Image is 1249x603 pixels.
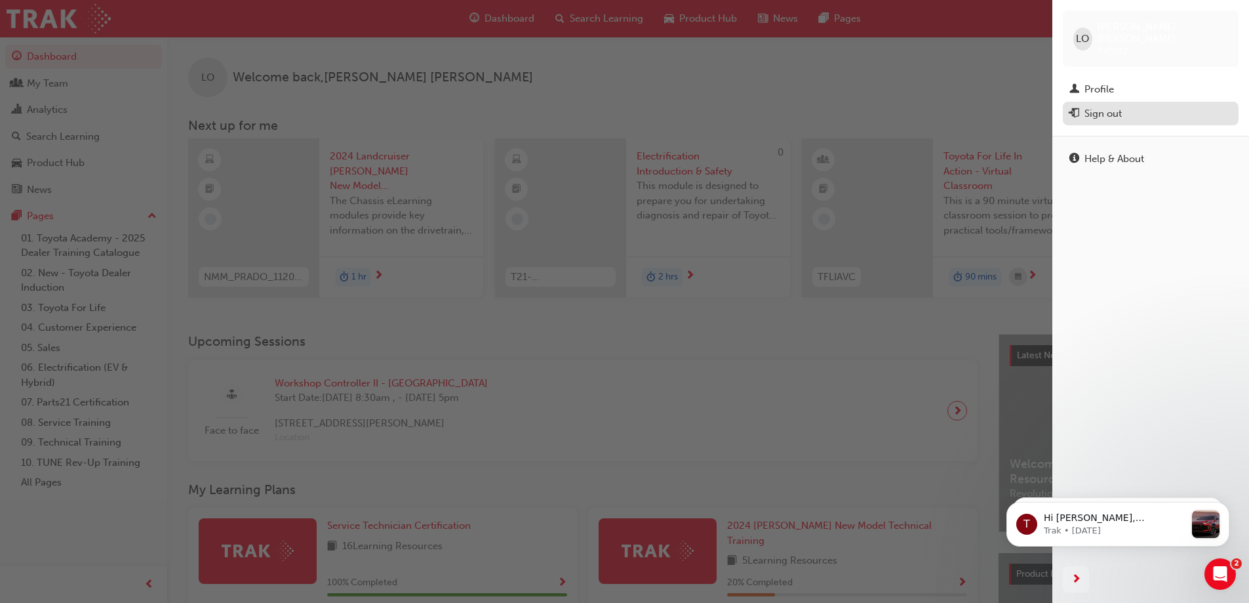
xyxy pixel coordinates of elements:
span: exit-icon [1069,108,1079,120]
span: 347782 [1098,45,1128,56]
span: info-icon [1069,154,1079,165]
span: man-icon [1069,84,1079,96]
span: LO [1076,31,1089,47]
iframe: Intercom notifications message [987,476,1249,568]
div: Sign out [1084,106,1122,121]
a: Help & About [1063,147,1239,171]
a: Profile [1063,77,1239,102]
span: [PERSON_NAME] [PERSON_NAME] [1098,21,1228,45]
span: next-icon [1071,572,1081,588]
div: Profile [1084,82,1114,97]
button: Sign out [1063,102,1239,126]
iframe: Intercom live chat [1204,558,1236,590]
div: Help & About [1084,152,1144,167]
span: 2 [1231,558,1242,569]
